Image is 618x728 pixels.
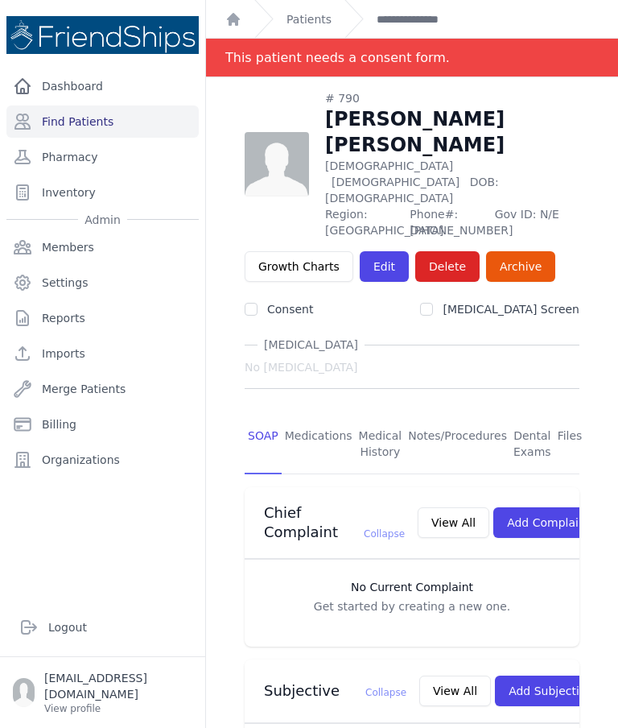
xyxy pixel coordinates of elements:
[360,251,409,282] a: Edit
[245,359,357,375] span: No [MEDICAL_DATA]
[13,670,192,715] a: [EMAIL_ADDRESS][DOMAIN_NAME] View profile
[6,337,199,370] a: Imports
[245,415,282,474] a: SOAP
[356,415,406,474] a: Medical History
[6,105,199,138] a: Find Patients
[44,702,192,715] p: View profile
[6,141,199,173] a: Pharmacy
[286,11,332,27] a: Patients
[325,90,579,106] div: # 790
[495,676,607,706] button: Add Subjective
[415,251,480,282] button: Delete
[245,251,353,282] a: Growth Charts
[410,206,484,238] span: Phone#: [PHONE_NUMBER]
[493,507,604,538] button: Add Complaint
[6,16,199,54] img: Medical Missions EMR
[245,415,579,474] nav: Tabs
[225,39,450,77] div: This patient needs a consent form.
[6,70,199,102] a: Dashboard
[554,415,586,474] a: Files
[261,579,563,595] h3: No Current Complaint
[264,681,406,701] h3: Subjective
[418,507,489,538] button: View All
[6,444,199,476] a: Organizations
[6,408,199,441] a: Billing
[261,598,563,614] p: Get started by creating a new one.
[6,176,199,209] a: Inventory
[443,303,579,316] label: [MEDICAL_DATA] Screen
[365,687,406,698] span: Collapse
[510,415,554,474] a: Dental Exams
[332,176,459,188] span: [DEMOGRAPHIC_DATA]
[78,212,127,228] span: Admin
[6,302,199,334] a: Reports
[245,132,309,196] img: person-242608b1a05df3501eefc295dc1bc67a.jpg
[419,676,491,706] button: View All
[495,206,579,238] span: Gov ID: N/E
[264,503,405,542] h3: Chief Complaint
[257,337,365,353] span: [MEDICAL_DATA]
[6,373,199,405] a: Merge Patients
[206,39,618,77] div: Notification
[267,303,313,316] label: Consent
[282,415,356,474] a: Medications
[44,670,192,702] p: [EMAIL_ADDRESS][DOMAIN_NAME]
[13,611,192,643] a: Logout
[6,267,199,299] a: Settings
[325,158,579,206] p: [DEMOGRAPHIC_DATA]
[325,106,579,158] h1: [PERSON_NAME] [PERSON_NAME]
[364,528,405,540] span: Collapse
[405,415,510,474] a: Notes/Procedures
[6,231,199,263] a: Members
[486,251,555,282] a: Archive
[325,206,400,238] span: Region: [GEOGRAPHIC_DATA]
